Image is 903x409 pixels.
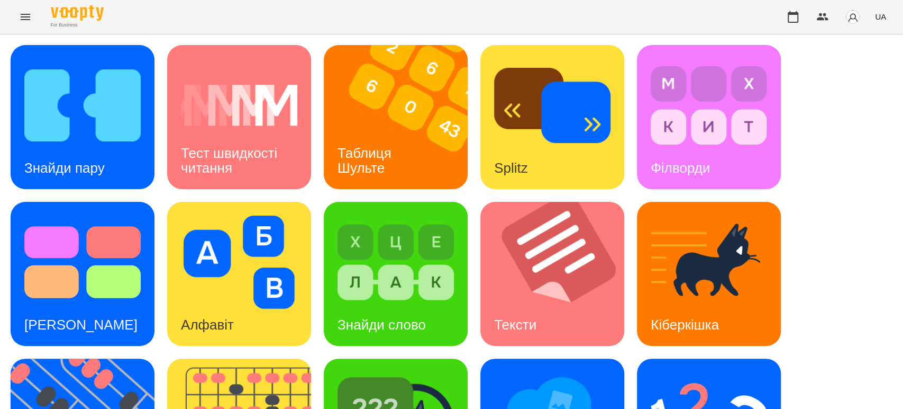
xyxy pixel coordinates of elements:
[338,317,426,333] h3: Знайди слово
[51,22,104,29] span: For Business
[637,202,781,346] a: КіберкішкаКіберкішка
[324,45,468,189] a: Таблиця ШультеТаблиця Шульте
[651,160,710,176] h3: Філворди
[167,45,311,189] a: Тест швидкості читанняТест швидкості читання
[651,216,767,309] img: Кіберкішка
[181,59,297,152] img: Тест швидкості читання
[494,160,528,176] h3: Splitz
[871,7,890,26] button: UA
[338,216,454,309] img: Знайди слово
[494,317,536,333] h3: Тексти
[181,317,234,333] h3: Алфавіт
[494,59,610,152] img: Splitz
[24,317,138,333] h3: [PERSON_NAME]
[181,145,281,175] h3: Тест швидкості читання
[167,202,311,346] a: АлфавітАлфавіт
[651,59,767,152] img: Філворди
[637,45,781,189] a: ФілвордиФілворди
[13,4,38,30] button: Menu
[845,10,860,24] img: avatar_s.png
[11,45,154,189] a: Знайди паруЗнайди пару
[51,5,104,21] img: Voopty Logo
[651,317,719,333] h3: Кіберкішка
[11,202,154,346] a: Тест Струпа[PERSON_NAME]
[181,216,297,309] img: Алфавіт
[875,11,886,22] span: UA
[24,59,141,152] img: Знайди пару
[338,145,395,175] h3: Таблиця Шульте
[480,202,624,346] a: ТекстиТексти
[480,45,624,189] a: SplitzSplitz
[324,202,468,346] a: Знайди словоЗнайди слово
[324,45,481,189] img: Таблиця Шульте
[480,202,637,346] img: Тексти
[24,160,105,176] h3: Знайди пару
[24,216,141,309] img: Тест Струпа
